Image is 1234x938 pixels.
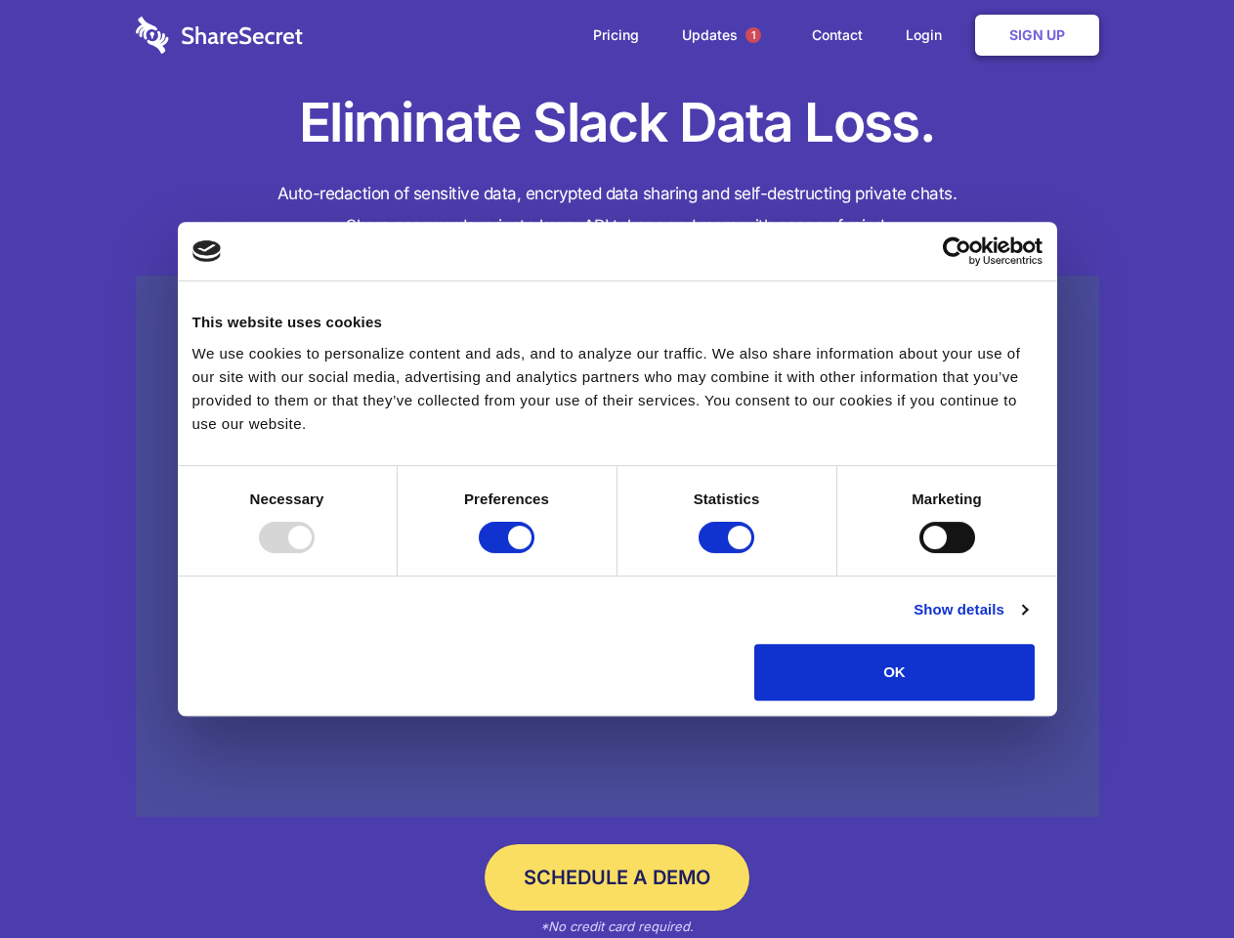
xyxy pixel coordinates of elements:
strong: Preferences [464,490,549,507]
a: Sign Up [975,15,1099,56]
div: This website uses cookies [192,311,1043,334]
a: Login [886,5,971,65]
a: Pricing [574,5,659,65]
a: Wistia video thumbnail [136,276,1099,818]
h4: Auto-redaction of sensitive data, encrypted data sharing and self-destructing private chats. Shar... [136,178,1099,242]
div: We use cookies to personalize content and ads, and to analyze our traffic. We also share informat... [192,342,1043,436]
a: Usercentrics Cookiebot - opens in a new window [872,236,1043,266]
strong: Marketing [912,490,982,507]
img: logo-wordmark-white-trans-d4663122ce5f474addd5e946df7df03e33cb6a1c49d2221995e7729f52c070b2.svg [136,17,303,54]
span: 1 [745,27,761,43]
button: OK [754,644,1035,701]
img: logo [192,240,222,262]
em: *No credit card required. [540,918,694,934]
a: Contact [792,5,882,65]
a: Show details [914,598,1027,621]
strong: Statistics [694,490,760,507]
h1: Eliminate Slack Data Loss. [136,88,1099,158]
a: Schedule a Demo [485,844,749,911]
strong: Necessary [250,490,324,507]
